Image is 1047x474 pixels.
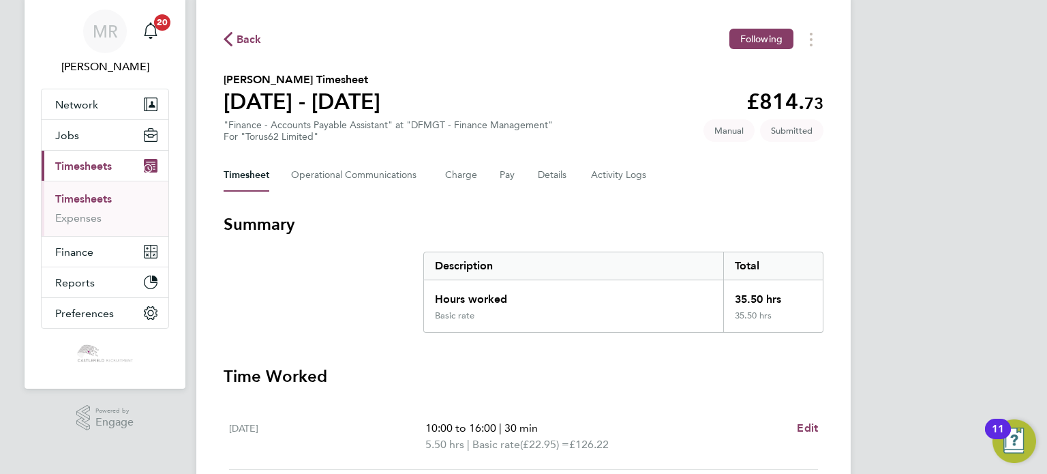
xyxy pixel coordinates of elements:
button: Jobs [42,120,168,150]
span: MR [93,23,118,40]
div: Basic rate [435,310,474,321]
button: Operational Communications [291,159,423,192]
span: Preferences [55,307,114,320]
span: | [499,421,502,434]
span: Following [740,33,783,45]
div: "Finance - Accounts Payable Assistant" at "DFMGT - Finance Management" [224,119,553,143]
div: Description [424,252,723,280]
button: Details [538,159,569,192]
div: Hours worked [424,280,723,310]
span: 30 min [504,421,538,434]
div: Summary [423,252,823,333]
a: Expenses [55,211,102,224]
button: Preferences [42,298,168,328]
h2: [PERSON_NAME] Timesheet [224,72,380,88]
button: Open Resource Center, 11 new notifications [992,419,1036,463]
button: Charge [445,159,478,192]
span: (£22.95) = [520,438,569,451]
span: £126.22 [569,438,609,451]
span: 20 [154,14,170,31]
div: 11 [992,429,1004,447]
button: Timesheets Menu [799,29,823,50]
h3: Time Worked [224,366,823,387]
div: For "Torus62 Limited" [224,131,553,143]
button: Pay [500,159,516,192]
span: Back [237,31,262,48]
span: Powered by [95,405,134,417]
span: 5.50 hrs [425,438,464,451]
app-decimal: £814. [746,89,823,115]
a: MR[PERSON_NAME] [41,10,169,75]
span: Network [55,98,98,111]
button: Following [729,29,793,49]
span: Mason Roberts [41,59,169,75]
a: Go to home page [41,342,169,364]
div: 35.50 hrs [723,310,823,332]
a: 20 [137,10,164,53]
div: Timesheets [42,181,168,236]
span: | [467,438,470,451]
button: Timesheet [224,159,269,192]
h1: [DATE] - [DATE] [224,88,380,115]
span: Engage [95,417,134,428]
span: 10:00 to 16:00 [425,421,496,434]
button: Activity Logs [591,159,648,192]
span: Basic rate [472,436,520,453]
button: Timesheets [42,151,168,181]
span: Edit [797,421,818,434]
div: 35.50 hrs [723,280,823,310]
button: Reports [42,267,168,297]
span: Finance [55,246,93,258]
a: Timesheets [55,192,112,205]
img: castlefieldrecruitment-logo-retina.png [76,342,134,364]
span: This timesheet is Submitted. [760,119,823,142]
button: Network [42,89,168,119]
span: This timesheet was manually created. [703,119,755,142]
button: Finance [42,237,168,267]
span: Timesheets [55,160,112,173]
a: Edit [797,420,818,436]
div: [DATE] [229,420,425,453]
span: Reports [55,276,95,289]
div: Total [723,252,823,280]
span: 73 [804,93,823,113]
button: Back [224,31,262,48]
a: Powered byEngage [76,405,134,431]
span: Jobs [55,129,79,142]
h3: Summary [224,213,823,235]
